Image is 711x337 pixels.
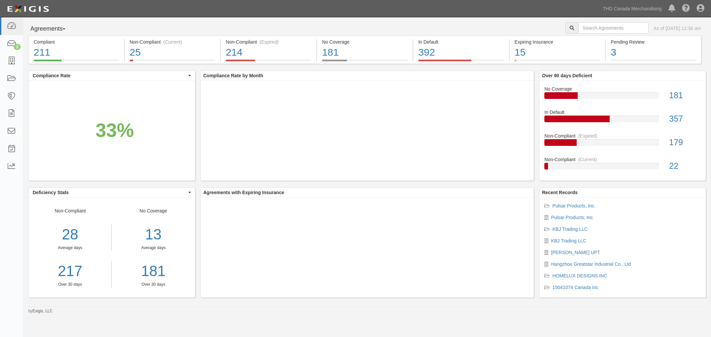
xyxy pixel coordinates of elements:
[28,22,78,36] button: Agreements
[552,285,598,290] a: 15041074 Canada Inc
[539,156,706,163] div: Non-Compliant
[552,203,595,208] a: Pulsar Products, Inc.
[203,190,284,195] b: Agreements with Expiring Insurance
[29,224,111,245] div: 28
[29,245,111,251] div: Average days
[611,39,696,45] div: Pending Review
[117,245,190,251] div: Average days
[34,45,119,60] div: 211
[418,45,504,60] div: 392
[606,60,701,65] a: Pending Review3
[33,309,53,313] a: Exigis, LLC
[578,22,649,34] input: Search Agreements
[611,45,696,60] div: 3
[260,39,279,45] div: (Expired)
[29,188,195,197] button: Deficiency Stats
[544,156,701,175] a: Non-Compliant(Current)22
[322,39,408,45] div: No Coverage
[125,60,220,65] a: Non-Compliant(Current)25
[117,224,190,245] div: 13
[539,109,706,116] div: In Default
[33,189,187,196] span: Deficiency Stats
[578,133,597,139] div: (Expired)
[29,207,112,287] div: Non-Compliant
[578,156,597,163] div: (Current)
[664,113,706,125] div: 357
[551,250,600,255] a: [PERSON_NAME] UPT
[317,60,413,65] a: No Coverage181
[117,261,190,282] a: 181
[112,207,195,287] div: No Coverage
[515,45,600,60] div: 15
[539,133,706,139] div: Non-Compliant
[551,261,631,267] a: Hangzhou Greatstar Industrial Co., Ltd
[163,39,182,45] div: (Current)
[418,39,504,45] div: In Default
[29,282,111,287] div: Over 30 days
[29,71,195,80] button: Compliance Rate
[539,86,706,92] div: No Coverage
[130,45,215,60] div: 25
[515,39,600,45] div: Expiring Insurance
[28,308,53,314] small: by
[542,73,592,78] b: Over 90 days Deficient
[654,25,701,32] div: As of [DATE] 11:36 am
[226,39,311,45] div: Non-Compliant (Expired)
[322,45,408,60] div: 181
[95,117,134,144] div: 33%
[544,109,701,133] a: In Default357
[599,2,665,15] a: THD Canada Merchandising
[33,72,187,79] span: Compliance Rate
[542,190,578,195] b: Recent Records
[29,261,111,282] a: 217
[510,60,605,65] a: Expiring Insurance15
[551,215,594,220] a: Pulsar Products, Inc.
[130,39,215,45] div: Non-Compliant (Current)
[552,226,588,232] a: KBJ Trading LLC
[544,86,701,109] a: No Coverage181
[664,90,706,102] div: 181
[552,273,607,278] a: HOMELUX DESIGNS INC
[203,73,263,78] b: Compliance Rate by Month
[28,60,124,65] a: Compliant211
[117,282,190,287] div: Over 30 days
[14,44,21,50] div: 2
[221,60,316,65] a: Non-Compliant(Expired)214
[664,137,706,149] div: 179
[544,133,701,156] a: Non-Compliant(Expired)179
[413,60,509,65] a: In Default392
[664,160,706,172] div: 22
[34,39,119,45] div: Compliant
[5,3,51,15] img: logo-5460c22ac91f19d4615b14bd174203de0afe785f0fc80cf4dbbc73dc1793850b.png
[551,238,586,243] a: KBJ Trading LLC
[226,45,311,60] div: 214
[682,5,690,13] i: Help Center - Complianz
